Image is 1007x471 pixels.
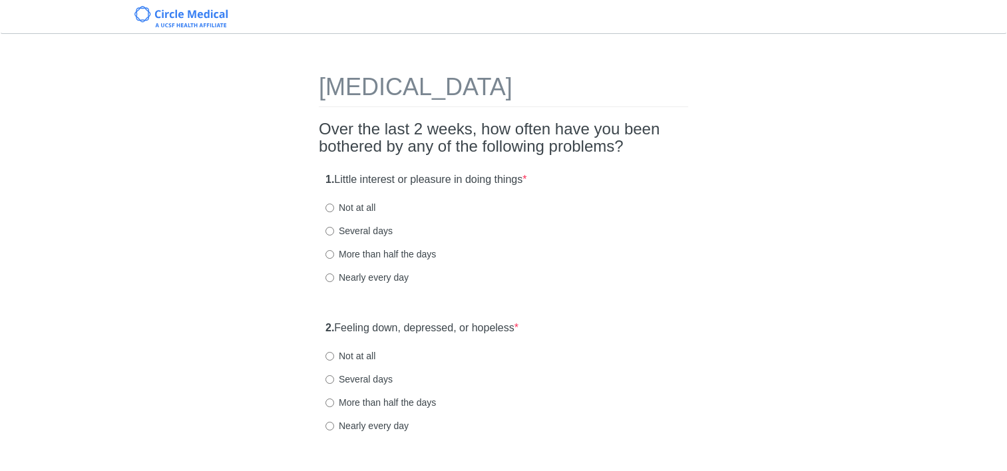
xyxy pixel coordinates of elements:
input: Several days [325,375,334,384]
img: Circle Medical Logo [134,6,228,27]
input: Nearly every day [325,422,334,430]
label: Not at all [325,349,375,363]
input: Several days [325,227,334,235]
strong: 2. [325,322,334,333]
label: Little interest or pleasure in doing things [325,172,526,188]
strong: 1. [325,174,334,185]
label: More than half the days [325,396,436,409]
label: Nearly every day [325,271,409,284]
h1: [MEDICAL_DATA] [319,74,688,107]
label: Several days [325,373,393,386]
label: Several days [325,224,393,237]
input: More than half the days [325,250,334,259]
h2: Over the last 2 weeks, how often have you been bothered by any of the following problems? [319,120,688,156]
input: Not at all [325,352,334,361]
label: Feeling down, depressed, or hopeless [325,321,518,336]
label: Not at all [325,201,375,214]
label: Nearly every day [325,419,409,432]
input: Nearly every day [325,273,334,282]
label: More than half the days [325,247,436,261]
input: Not at all [325,204,334,212]
input: More than half the days [325,398,334,407]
